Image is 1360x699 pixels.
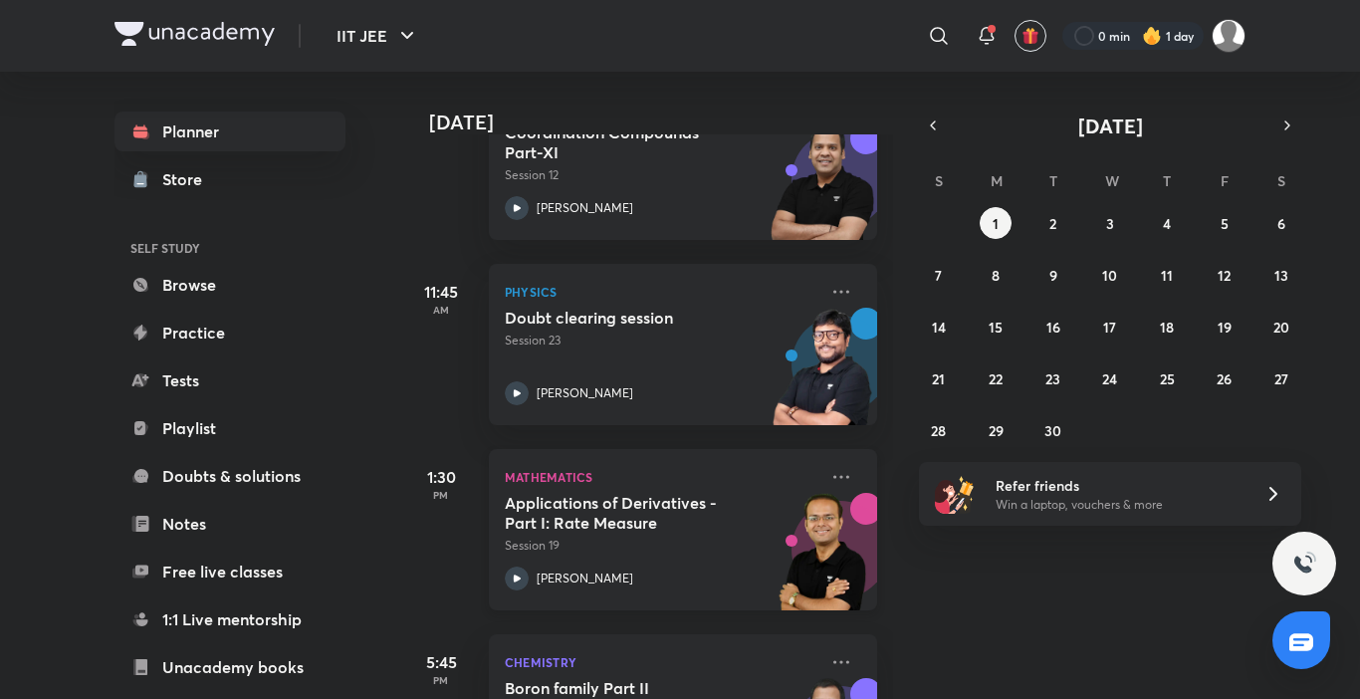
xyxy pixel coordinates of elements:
p: PM [401,674,481,686]
abbr: Saturday [1277,171,1285,190]
button: September 11, 2025 [1151,259,1183,291]
a: Free live classes [114,552,345,591]
p: [PERSON_NAME] [537,199,633,217]
a: Notes [114,504,345,544]
abbr: September 23, 2025 [1045,369,1060,388]
abbr: September 11, 2025 [1161,266,1173,285]
h5: Boron family Part II [505,678,753,698]
button: IIT JEE [325,16,431,56]
button: September 2, 2025 [1037,207,1069,239]
p: AM [401,304,481,316]
button: September 16, 2025 [1037,311,1069,343]
button: September 15, 2025 [980,311,1012,343]
button: September 28, 2025 [923,414,955,446]
a: Store [114,159,345,199]
h5: 11:45 [401,280,481,304]
abbr: September 26, 2025 [1217,369,1232,388]
h5: Coordination Compounds Part-XI [505,122,753,162]
abbr: September 9, 2025 [1049,266,1057,285]
a: Playlist [114,408,345,448]
img: unacademy [768,122,877,260]
p: PM [401,489,481,501]
button: September 20, 2025 [1265,311,1297,343]
abbr: September 15, 2025 [989,318,1003,337]
button: September 22, 2025 [980,362,1012,394]
abbr: September 20, 2025 [1273,318,1289,337]
img: Company Logo [114,22,275,46]
button: September 6, 2025 [1265,207,1297,239]
abbr: Friday [1221,171,1229,190]
abbr: September 1, 2025 [993,214,999,233]
abbr: September 27, 2025 [1274,369,1288,388]
p: Mathematics [505,465,817,489]
abbr: September 25, 2025 [1160,369,1175,388]
a: 1:1 Live mentorship [114,599,345,639]
h5: 5:45 [401,650,481,674]
abbr: Sunday [935,171,943,190]
abbr: September 12, 2025 [1218,266,1231,285]
abbr: September 29, 2025 [989,421,1004,440]
button: [DATE] [947,112,1273,139]
h5: Applications of Derivatives - Part I: Rate Measure [505,493,753,533]
abbr: September 8, 2025 [992,266,1000,285]
abbr: September 24, 2025 [1102,369,1117,388]
abbr: September 19, 2025 [1218,318,1232,337]
a: Unacademy books [114,647,345,687]
a: Company Logo [114,22,275,51]
abbr: September 16, 2025 [1046,318,1060,337]
button: September 21, 2025 [923,362,955,394]
button: September 13, 2025 [1265,259,1297,291]
button: September 26, 2025 [1209,362,1241,394]
img: avatar [1021,27,1039,45]
img: streak [1142,26,1162,46]
button: September 25, 2025 [1151,362,1183,394]
button: September 12, 2025 [1209,259,1241,291]
button: September 24, 2025 [1094,362,1126,394]
h5: Doubt clearing session [505,308,753,328]
button: September 7, 2025 [923,259,955,291]
button: avatar [1015,20,1046,52]
p: [PERSON_NAME] [537,384,633,402]
abbr: September 22, 2025 [989,369,1003,388]
a: Practice [114,313,345,352]
span: [DATE] [1078,113,1143,139]
abbr: September 14, 2025 [932,318,946,337]
button: September 29, 2025 [980,414,1012,446]
p: Session 19 [505,537,817,555]
p: Chemistry [505,650,817,674]
abbr: Wednesday [1105,171,1119,190]
button: September 8, 2025 [980,259,1012,291]
img: ttu [1292,552,1316,576]
button: September 19, 2025 [1209,311,1241,343]
h4: [DATE] [429,111,897,134]
abbr: September 7, 2025 [935,266,942,285]
button: September 23, 2025 [1037,362,1069,394]
p: Win a laptop, vouchers & more [996,496,1241,514]
abbr: Tuesday [1049,171,1057,190]
abbr: September 10, 2025 [1102,266,1117,285]
button: September 14, 2025 [923,311,955,343]
abbr: September 21, 2025 [932,369,945,388]
a: Browse [114,265,345,305]
img: unacademy [768,493,877,630]
button: September 3, 2025 [1094,207,1126,239]
abbr: September 4, 2025 [1163,214,1171,233]
abbr: September 18, 2025 [1160,318,1174,337]
h6: Refer friends [996,475,1241,496]
button: September 18, 2025 [1151,311,1183,343]
a: Planner [114,112,345,151]
img: kanish kumar [1212,19,1246,53]
img: unacademy [768,308,877,445]
abbr: September 17, 2025 [1103,318,1116,337]
abbr: September 13, 2025 [1274,266,1288,285]
p: Physics [505,280,817,304]
p: Session 23 [505,332,817,349]
abbr: September 2, 2025 [1049,214,1056,233]
abbr: September 3, 2025 [1106,214,1114,233]
button: September 1, 2025 [980,207,1012,239]
div: Store [162,167,214,191]
abbr: Thursday [1163,171,1171,190]
img: referral [935,474,975,514]
abbr: September 30, 2025 [1044,421,1061,440]
button: September 5, 2025 [1209,207,1241,239]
